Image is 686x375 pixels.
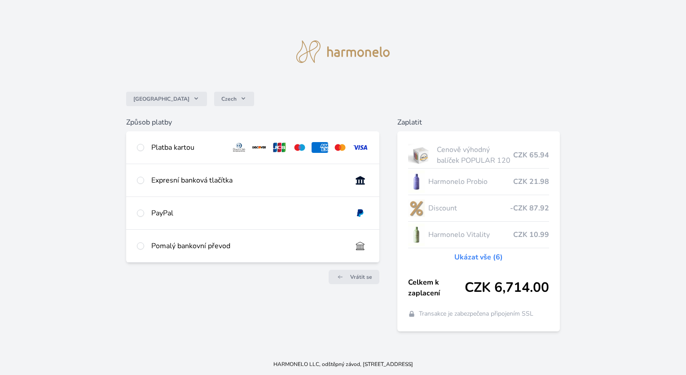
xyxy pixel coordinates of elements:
img: CLEAN_PROBIO_se_stinem_x-lo.jpg [408,170,425,193]
span: CZK 21.98 [513,176,549,187]
div: PayPal [151,208,344,219]
img: diners.svg [231,142,247,153]
span: Vrátit se [350,273,372,281]
div: Expresní banková tlačítka [151,175,344,186]
div: Pomalý bankovní převod [151,241,344,251]
a: Ukázat vše (6) [454,252,503,263]
span: Czech [221,95,237,103]
span: Cenově výhodný balíček POPULAR 120 [437,144,513,166]
span: [GEOGRAPHIC_DATA] [133,95,189,103]
h6: Zaplatit [397,117,560,128]
span: -CZK 87.92 [510,203,549,214]
span: Celkem k zaplacení [408,277,465,299]
a: Vrátit se [329,270,379,284]
img: discover.svg [251,142,268,153]
img: logo.svg [296,40,390,63]
span: Discount [428,203,510,214]
img: mc.svg [332,142,348,153]
span: CZK 65.94 [513,150,549,161]
span: CZK 10.99 [513,229,549,240]
img: bankTransfer_IBAN.svg [352,241,369,251]
button: Czech [214,92,254,106]
span: Harmonelo Vitality [428,229,513,240]
img: jcb.svg [271,142,288,153]
img: discount-lo.png [408,197,425,219]
img: visa.svg [352,142,369,153]
h6: Způsob platby [126,117,379,128]
span: Harmonelo Probio [428,176,513,187]
button: [GEOGRAPHIC_DATA] [126,92,207,106]
img: onlineBanking_CZ.svg [352,175,369,186]
div: Platba kartou [151,142,224,153]
img: amex.svg [312,142,328,153]
img: popular.jpg [408,144,434,166]
img: maestro.svg [291,142,308,153]
span: Transakce je zabezpečena připojením SSL [419,309,533,318]
img: paypal.svg [352,208,369,219]
span: CZK 6,714.00 [465,280,549,296]
img: CLEAN_VITALITY_se_stinem_x-lo.jpg [408,223,425,246]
